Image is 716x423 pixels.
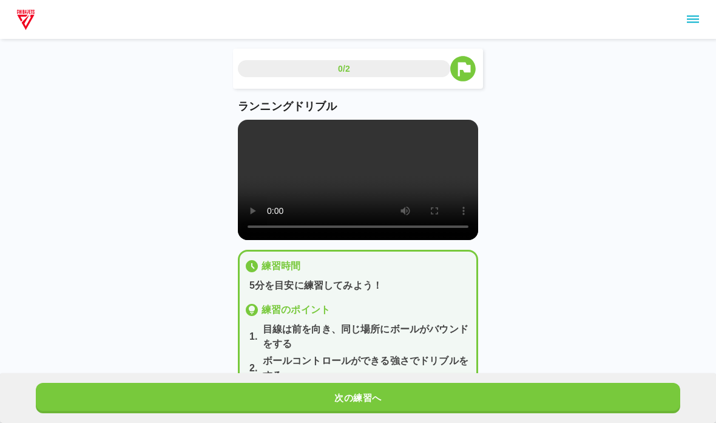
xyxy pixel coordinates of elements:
p: 0/2 [338,63,350,75]
img: dummy [15,7,37,32]
p: ボールコントロールができる強さでドリブルをする [263,354,471,383]
p: 2 . [249,361,258,376]
p: 5分を目安に練習してみよう！ [249,278,471,293]
p: ランニングドリブル [238,98,478,115]
button: 次の練習へ [36,383,680,413]
p: 目線は前を向き、同じ場所にボールがバウンドをする [263,322,471,351]
p: 1 . [249,329,258,344]
button: sidemenu [683,9,703,30]
p: 練習時間 [262,259,301,273]
p: 練習のポイント [262,303,330,317]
